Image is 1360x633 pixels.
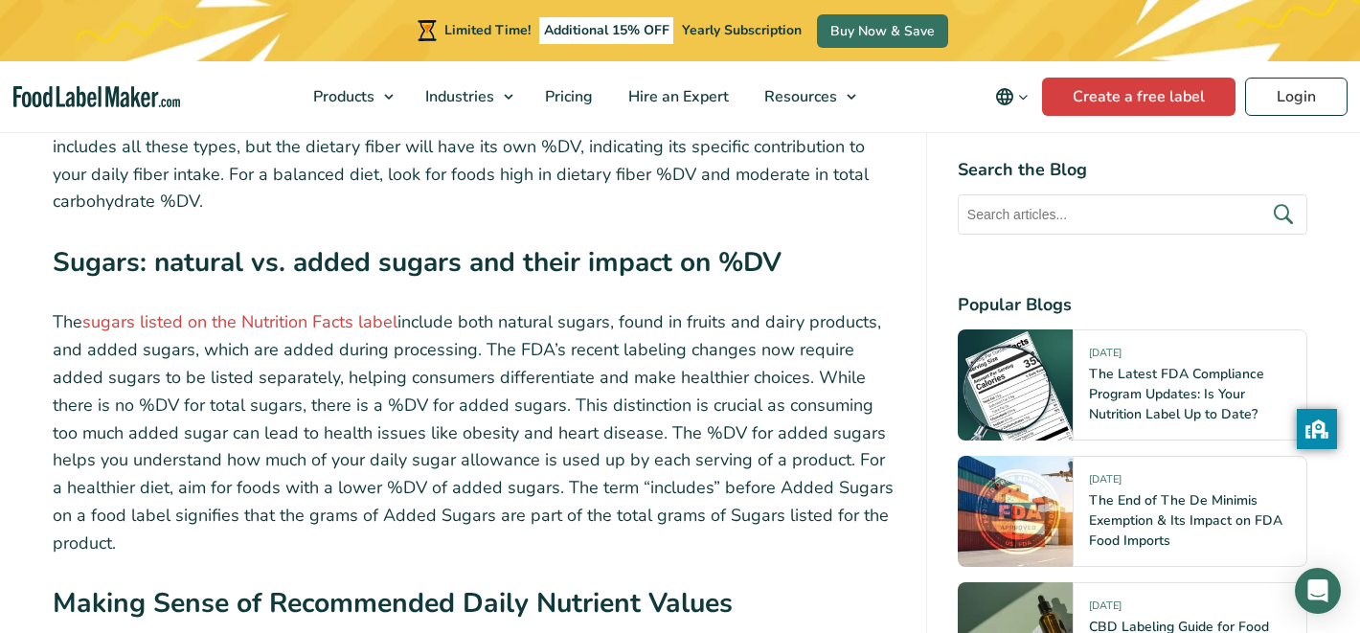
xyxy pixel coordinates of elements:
[817,14,948,48] a: Buy Now & Save
[1089,365,1264,423] a: The Latest FDA Compliance Program Updates: Is Your Nutrition Label Up to Date?
[747,61,866,132] a: Resources
[1295,568,1341,614] div: Open Intercom Messenger
[13,86,180,108] a: Food Label Maker homepage
[307,86,376,107] span: Products
[1089,599,1122,621] span: [DATE]
[1042,78,1235,116] a: Create a free label
[53,584,733,622] strong: Making Sense of Recommended Daily Nutrient Values
[759,86,839,107] span: Resources
[528,61,606,132] a: Pricing
[982,78,1042,116] button: Change language
[53,308,895,556] p: The include both natural sugars, found in fruits and dairy products, and added sugars, which are ...
[53,244,782,281] strong: Sugars: natural vs. added sugars and their impact on %DV
[682,21,802,39] span: Yearly Subscription
[958,157,1307,183] h4: Search the Blog
[958,194,1307,235] input: Search articles...
[611,61,742,132] a: Hire an Expert
[539,86,595,107] span: Pricing
[623,86,731,107] span: Hire an Expert
[1089,491,1282,550] a: The End of The De Minimis Exemption & Its Impact on FDA Food Imports
[1245,78,1348,116] a: Login
[539,17,674,44] span: Additional 15% OFF
[419,86,496,107] span: Industries
[1089,472,1122,494] span: [DATE]
[82,310,397,333] a: sugars listed on the Nutrition Facts label
[1297,409,1337,449] button: privacy banner
[408,61,523,132] a: Industries
[958,292,1307,318] h4: Popular Blogs
[444,21,531,39] span: Limited Time!
[1089,346,1122,368] span: [DATE]
[296,61,403,132] a: Products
